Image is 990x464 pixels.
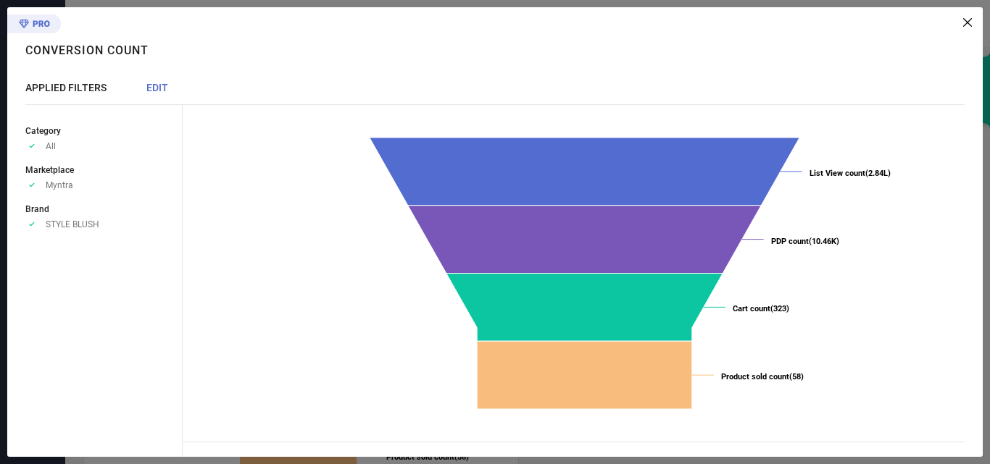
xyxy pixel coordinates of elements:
div: Premium [7,14,61,36]
text: (10.46K) [771,237,839,246]
span: STYLE BLUSH [46,219,99,229]
span: APPLIED FILTERS [25,82,107,93]
span: All [46,141,56,151]
tspan: PDP count [771,237,809,246]
text: (58) [721,372,804,381]
span: Marketplace [25,165,74,175]
h1: Conversion Count [25,43,149,57]
text: (2.84L) [810,169,891,178]
span: Category [25,126,61,136]
text: (323) [733,304,789,313]
tspan: Product sold count [721,372,789,381]
span: EDIT [146,82,168,93]
span: Brand [25,204,49,214]
tspan: List View count [810,169,865,178]
span: Myntra [46,180,73,190]
tspan: Cart count [733,304,770,313]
